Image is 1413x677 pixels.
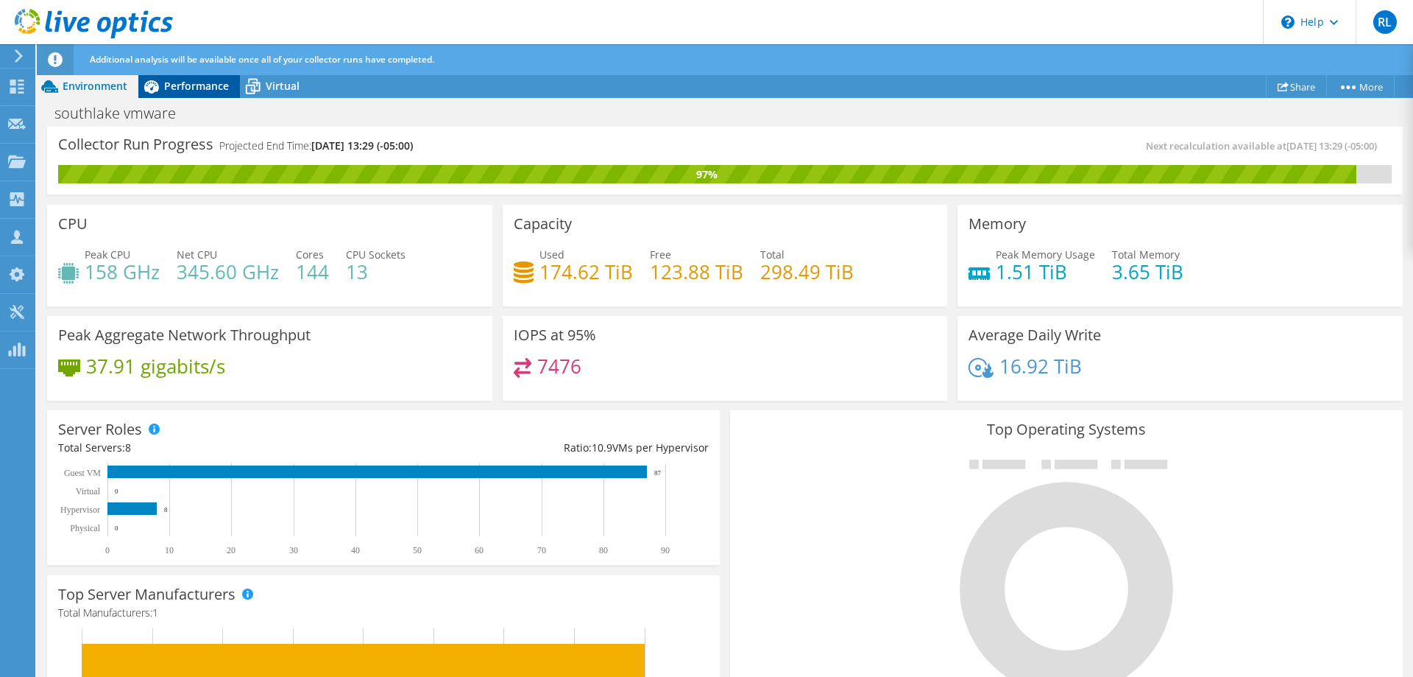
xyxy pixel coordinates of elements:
span: Free [650,248,671,262]
text: 80 [599,545,608,555]
span: 10.9 [592,441,612,455]
text: 50 [413,545,422,555]
span: Total [760,248,785,262]
span: Additional analysis will be available once all of your collector runs have completed. [90,53,434,66]
text: 90 [661,545,670,555]
h4: Total Manufacturers: [58,605,709,621]
span: Next recalculation available at [1146,139,1384,152]
a: Share [1266,75,1327,98]
span: 1 [152,606,158,620]
div: Ratio: VMs per Hypervisor [383,440,709,456]
h4: 298.49 TiB [760,264,854,280]
h4: 123.88 TiB [650,264,743,280]
h3: CPU [58,216,88,232]
h4: 13 [346,264,406,280]
text: Guest VM [64,468,101,478]
text: Virtual [76,486,101,497]
span: Used [539,248,564,262]
text: 87 [654,469,662,477]
h3: Top Operating Systems [741,421,1392,438]
span: CPU Sockets [346,248,406,262]
span: Cores [296,248,324,262]
h3: Average Daily Write [968,327,1101,343]
text: 8 [164,506,168,513]
span: Peak Memory Usage [996,248,1095,262]
text: Hypervisor [60,505,100,515]
text: 10 [165,545,174,555]
svg: \n [1281,15,1295,29]
text: 20 [227,545,235,555]
span: Net CPU [177,248,217,262]
h3: Top Server Manufacturers [58,586,235,603]
h4: 158 GHz [85,264,160,280]
h4: 16.92 TiB [999,358,1082,374]
h4: 37.91 gigabits/s [86,358,225,374]
text: 0 [115,525,118,532]
span: Performance [164,79,229,93]
h3: Capacity [514,216,572,232]
text: 0 [105,545,110,555]
h3: Server Roles [58,421,142,438]
h4: 174.62 TiB [539,264,633,280]
h4: 1.51 TiB [996,264,1095,280]
text: 30 [289,545,298,555]
span: Virtual [266,79,300,93]
div: Total Servers: [58,440,383,456]
h4: 3.65 TiB [1112,264,1183,280]
h3: IOPS at 95% [514,327,596,343]
h4: Projected End Time: [219,138,413,154]
a: More [1326,75,1395,98]
span: 8 [125,441,131,455]
span: [DATE] 13:29 (-05:00) [1286,139,1377,152]
text: Physical [70,523,100,533]
span: Peak CPU [85,248,130,262]
h4: 144 [296,264,329,280]
span: Total Memory [1112,248,1180,262]
text: 70 [537,545,546,555]
span: RL [1373,10,1397,34]
span: Environment [63,79,127,93]
div: 97% [58,166,1356,183]
text: 40 [351,545,360,555]
span: [DATE] 13:29 (-05:00) [311,138,413,152]
h4: 7476 [537,358,581,374]
text: 0 [115,488,118,495]
h1: southlake vmware [48,105,199,122]
h3: Memory [968,216,1026,232]
h4: 345.60 GHz [177,264,279,280]
h3: Peak Aggregate Network Throughput [58,327,311,343]
text: 60 [475,545,484,555]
